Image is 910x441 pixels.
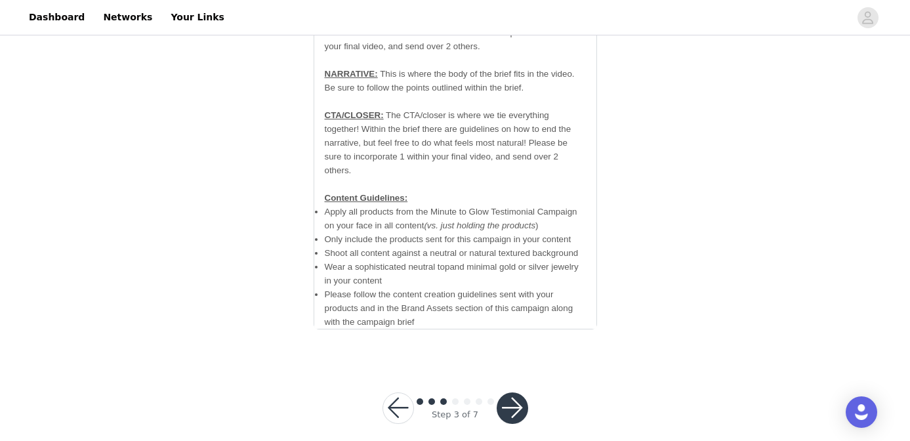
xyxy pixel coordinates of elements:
a: Dashboard [21,3,93,32]
span: CTA/CLOSER: [325,110,384,120]
span: Wear a sophisticated neutral top [325,262,450,272]
span: Please follow the content creation guidelines sent with your products and in the Brand Assets sec... [325,289,573,327]
span: This is where the body of the brief fits in the video. Be sure to follow the points outlined with... [325,69,575,93]
span: The CTA/closer is where we tie everything together! Within the brief there are guidelines on how ... [325,110,571,175]
span: Shoot all content against a neutral or natural textured background [325,248,579,258]
a: Networks [95,3,160,32]
span: ) [427,220,539,230]
em: vs. just holding the products [427,220,535,230]
a: Your Links [163,3,232,32]
span: Only include the products sent for this campaign in your content [325,234,571,244]
div: Step 3 of 7 [432,408,478,421]
div: Open Intercom Messenger [846,396,877,428]
span: Content Guidelines: [325,193,408,203]
em: ( [424,220,426,230]
span: and minimal gold or silver jewelry in your content [325,262,579,285]
div: avatar [861,7,874,28]
span: NARRATIVE: [325,69,378,79]
span: Apply all products from the Minute to Glow Testimonial Campaign on your face in all content [325,207,577,230]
